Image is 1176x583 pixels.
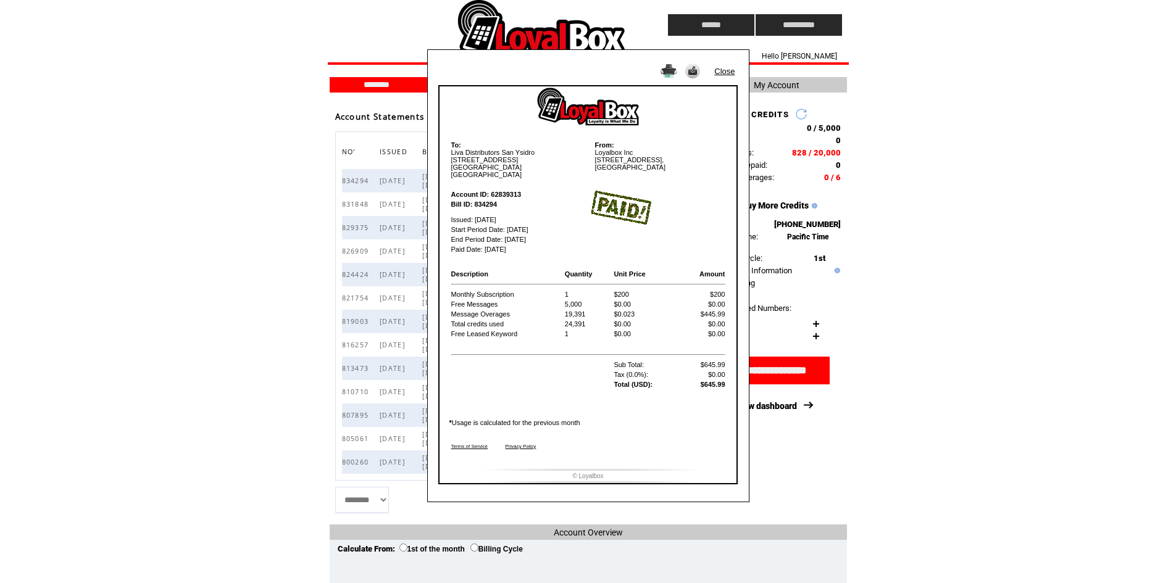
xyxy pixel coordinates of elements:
[714,67,735,76] a: Close
[614,381,653,388] b: Total (USD):
[451,210,588,224] td: Issued: [DATE]
[590,191,651,225] img: paid image
[701,381,725,388] b: $645.99
[564,329,612,338] td: 1
[451,141,588,179] td: Liva Distributors San Ysidro [STREET_ADDRESS] [GEOGRAPHIC_DATA] [GEOGRAPHIC_DATA]
[451,191,522,198] b: Account ID: 62839313
[613,360,680,369] td: Sub Total:
[451,235,588,244] td: End Period Date: [DATE]
[685,64,700,78] img: Send it to my email
[451,245,588,254] td: Paid Date: [DATE]
[564,320,612,328] td: 24,391
[451,329,563,338] td: Free Leased Keyword
[613,300,680,308] td: $0.00
[572,473,603,479] font: © Loyalbox
[681,320,725,328] td: $0.00
[681,300,725,308] td: $0.00
[565,270,593,278] b: Quantity
[613,320,680,328] td: $0.00
[564,300,612,308] td: 5,000
[613,290,680,299] td: $200
[451,270,489,278] b: Description
[451,290,563,299] td: Monthly Subscription
[681,370,725,379] td: $0.00
[451,444,488,449] a: Terms of Service
[613,370,680,379] td: Tax (0.0%):
[451,141,461,149] b: To:
[440,481,736,483] img: footer bottom image
[451,320,563,328] td: Total credits used
[589,141,726,179] td: Loyalbox Inc [STREET_ADDRESS], [GEOGRAPHIC_DATA]
[614,270,645,278] b: Unit Price
[451,225,588,234] td: Start Period Date: [DATE]
[595,141,614,149] b: From:
[613,329,680,338] td: $0.00
[681,360,725,369] td: $645.99
[685,72,700,80] a: Send it to my email
[564,290,612,299] td: 1
[440,86,736,127] img: logo image
[564,310,612,318] td: 19,391
[613,310,680,318] td: $0.023
[681,310,725,318] td: $445.99
[449,419,580,426] font: Usage is calculated for the previous month
[440,469,736,471] img: footer image
[681,329,725,338] td: $0.00
[506,444,536,449] a: Privacy Policy
[699,270,725,278] b: Amount
[451,201,498,208] b: Bill ID: 834294
[451,310,563,318] td: Message Overages
[451,300,563,308] td: Free Messages
[681,290,725,299] td: $200
[661,64,677,78] img: Print it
